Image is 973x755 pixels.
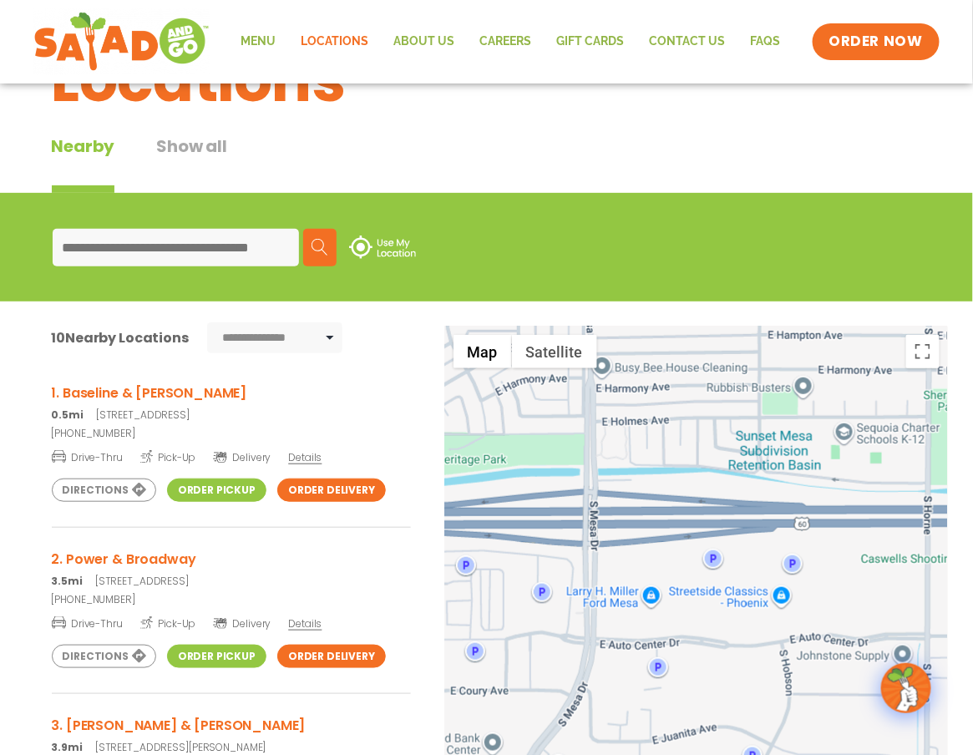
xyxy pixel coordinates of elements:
a: Directions [52,479,156,502]
a: Careers [468,23,545,61]
a: Order Pickup [167,479,266,502]
a: GIFT CARDS [545,23,637,61]
a: 1. Baseline & [PERSON_NAME] 0.5mi[STREET_ADDRESS] [52,383,411,423]
p: [STREET_ADDRESS] [52,574,411,589]
p: [STREET_ADDRESS][PERSON_NAME] [52,740,411,755]
a: About Us [382,23,468,61]
a: Contact Us [637,23,738,61]
a: Drive-Thru Pick-Up Delivery Details [52,444,411,465]
span: Pick-Up [140,615,196,631]
strong: 3.5mi [52,574,83,588]
span: Drive-Thru [52,448,123,465]
a: Menu [229,23,289,61]
div: Nearby [52,134,115,193]
button: Show all [156,134,226,193]
div: Nearby Locations [52,327,189,348]
span: 10 [52,328,66,347]
span: Delivery [213,616,271,631]
a: FAQs [738,23,793,61]
img: search.svg [312,239,328,256]
span: Pick-Up [140,448,196,465]
img: use-location.svg [349,236,416,259]
div: Tabbed content [52,134,269,193]
span: Drive-Thru [52,615,123,631]
a: Order Delivery [277,479,386,502]
strong: 3.9mi [52,740,83,754]
button: Show street map [454,335,512,368]
h3: 1. Baseline & [PERSON_NAME] [52,383,411,403]
a: [PHONE_NUMBER] [52,426,411,441]
h3: 2. Power & Broadway [52,549,411,570]
img: wpChatIcon [883,665,930,712]
a: 3. [PERSON_NAME] & [PERSON_NAME] 3.9mi[STREET_ADDRESS][PERSON_NAME] [52,715,411,755]
strong: 0.5mi [52,408,84,422]
p: [STREET_ADDRESS] [52,408,411,423]
button: Toggle fullscreen view [906,335,940,368]
button: Show satellite imagery [512,335,597,368]
a: Directions [52,645,156,668]
span: ORDER NOW [829,32,923,52]
a: Drive-Thru Pick-Up Delivery Details [52,611,411,631]
a: ORDER NOW [813,23,940,60]
span: Details [288,616,322,631]
img: new-SAG-logo-768×292 [33,8,210,75]
span: Details [288,450,322,464]
a: Order Pickup [167,645,266,668]
span: Delivery [213,450,271,465]
a: 2. Power & Broadway 3.5mi[STREET_ADDRESS] [52,549,411,589]
nav: Menu [229,23,793,61]
h3: 3. [PERSON_NAME] & [PERSON_NAME] [52,715,411,736]
a: [PHONE_NUMBER] [52,592,411,607]
a: Locations [289,23,382,61]
a: Order Delivery [277,645,386,668]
